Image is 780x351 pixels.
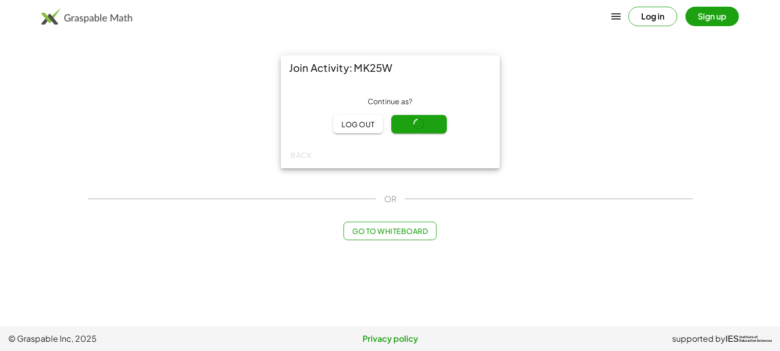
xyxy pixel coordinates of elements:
[685,7,739,26] button: Sign up
[725,333,772,345] a: IESInstitute ofEducation Sciences
[289,96,492,107] div: Continue as ?
[8,333,263,345] span: © Graspable Inc, 2025
[384,193,396,205] span: OR
[739,336,772,343] span: Institute of Education Sciences
[333,115,383,133] button: Log out
[672,333,725,345] span: supported by
[352,226,428,236] span: Go to Whiteboard
[343,222,437,240] button: Go to Whiteboard
[628,7,677,26] button: Log in
[281,55,500,80] div: Join Activity: MK25W
[341,120,375,129] span: Log out
[263,333,517,345] a: Privacy policy
[725,334,739,344] span: IES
